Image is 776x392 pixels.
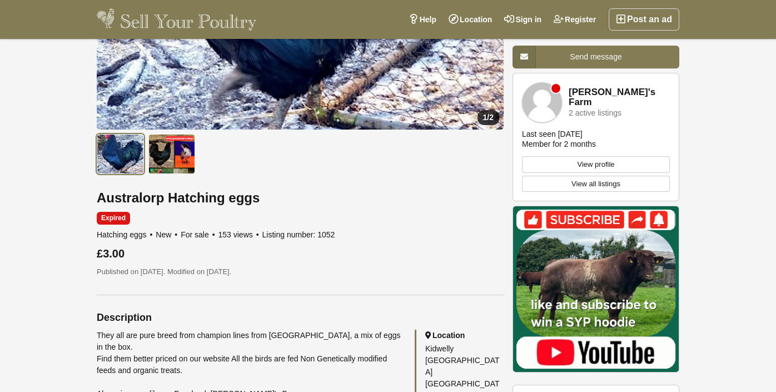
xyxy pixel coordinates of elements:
img: Australorp Hatching eggs - 1 [97,134,144,174]
span: 153 views [218,230,260,239]
div: / [477,110,499,125]
p: Published on [DATE]. Modified on [DATE]. [97,266,504,277]
span: Listing number: 1052 [262,230,335,239]
span: 1 [483,113,488,122]
span: 2 [489,113,494,122]
div: 2 active listings [569,109,621,117]
img: Sell Your Poultry [97,8,256,31]
a: Post an ad [609,8,679,31]
a: View all listings [522,176,670,192]
img: Australorp Hatching eggs - 2 [148,134,196,174]
a: Send message [513,46,679,68]
div: Member is offline [551,84,560,93]
span: Expired [97,212,130,225]
a: Help [402,8,442,31]
img: Gracie's Farm [522,82,562,122]
div: Member for 2 months [522,139,596,149]
a: [PERSON_NAME]'s Farm [569,87,670,108]
h2: Description [97,312,504,323]
h2: Location [425,330,504,341]
img: Mat Atkinson Farming YouTube Channel [513,206,679,373]
a: Sign in [498,8,548,31]
div: £3.00 [97,247,504,260]
a: View profile [522,156,670,173]
span: New [156,230,178,239]
a: Register [548,8,602,31]
a: Location [442,8,498,31]
span: For sale [181,230,216,239]
h1: Australorp Hatching eggs [97,191,504,205]
span: Send message [570,52,621,61]
span: Hatching eggs [97,230,153,239]
div: Last seen [DATE] [522,129,583,139]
